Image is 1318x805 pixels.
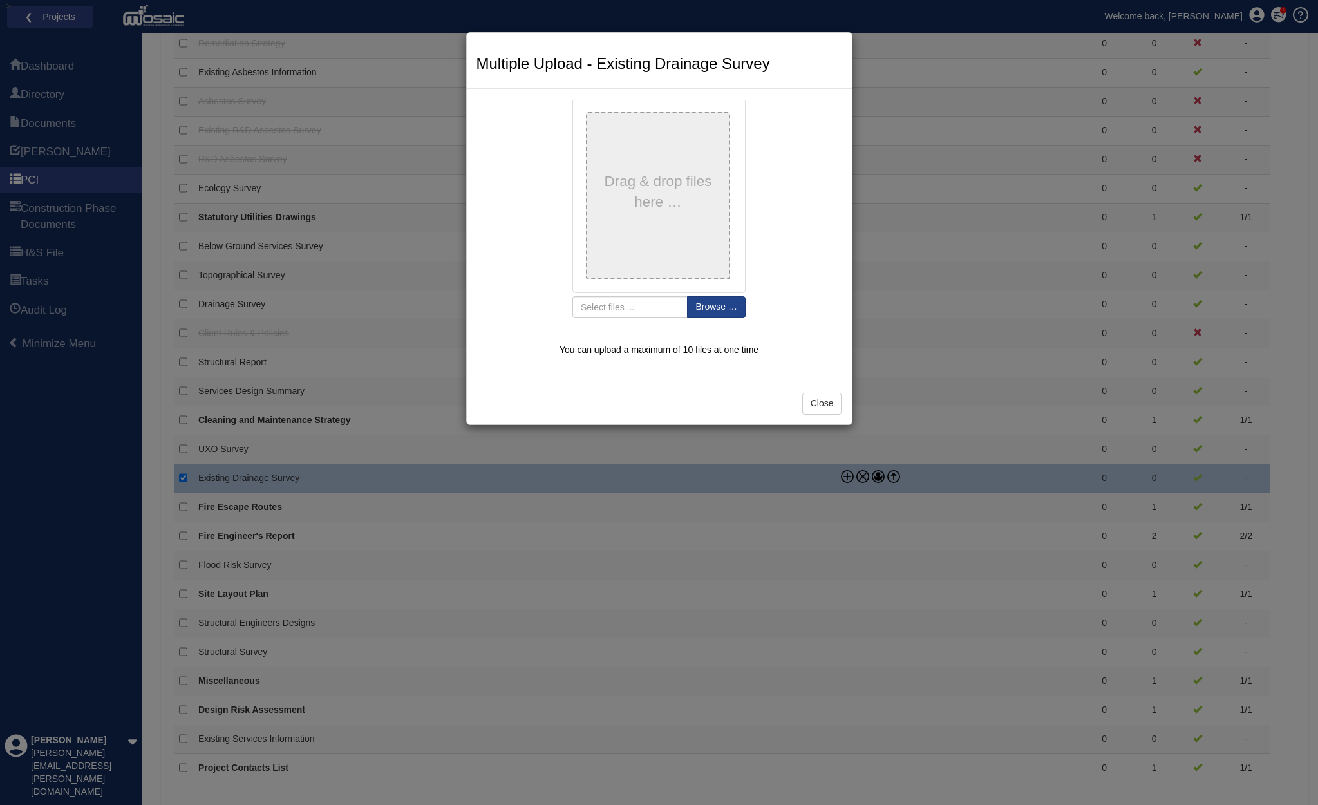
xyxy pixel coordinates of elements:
p: You can upload a maximum of 10 files at one time [560,344,758,357]
div: Drag & drop files here … [590,117,726,267]
iframe: Chat [1263,747,1308,795]
input: Select files ... [572,296,688,318]
h3: Multiple Upload - Existing Drainage Survey [476,55,842,72]
button: Close [802,393,842,415]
